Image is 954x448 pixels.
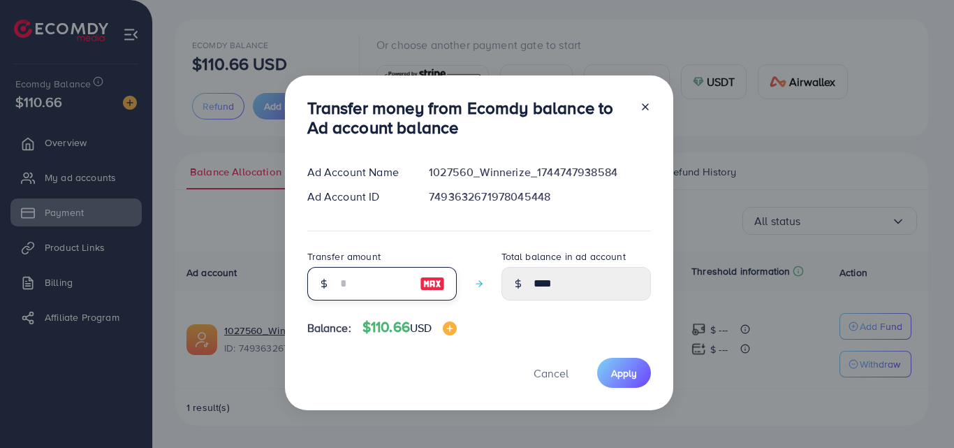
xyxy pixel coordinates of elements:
div: Ad Account ID [296,189,418,205]
span: Balance: [307,320,351,336]
button: Apply [597,358,651,388]
img: image [443,321,457,335]
div: Ad Account Name [296,164,418,180]
img: image [420,275,445,292]
h4: $110.66 [362,319,457,336]
span: Cancel [534,366,568,381]
button: Cancel [516,358,586,388]
span: Apply [611,366,637,380]
iframe: Chat [895,385,944,438]
h3: Transfer money from Ecomdy balance to Ad account balance [307,98,629,138]
label: Total balance in ad account [501,250,626,263]
label: Transfer amount [307,250,381,263]
div: 1027560_Winnerize_1744747938584 [418,164,661,180]
span: USD [410,320,432,335]
div: 7493632671978045448 [418,189,661,205]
